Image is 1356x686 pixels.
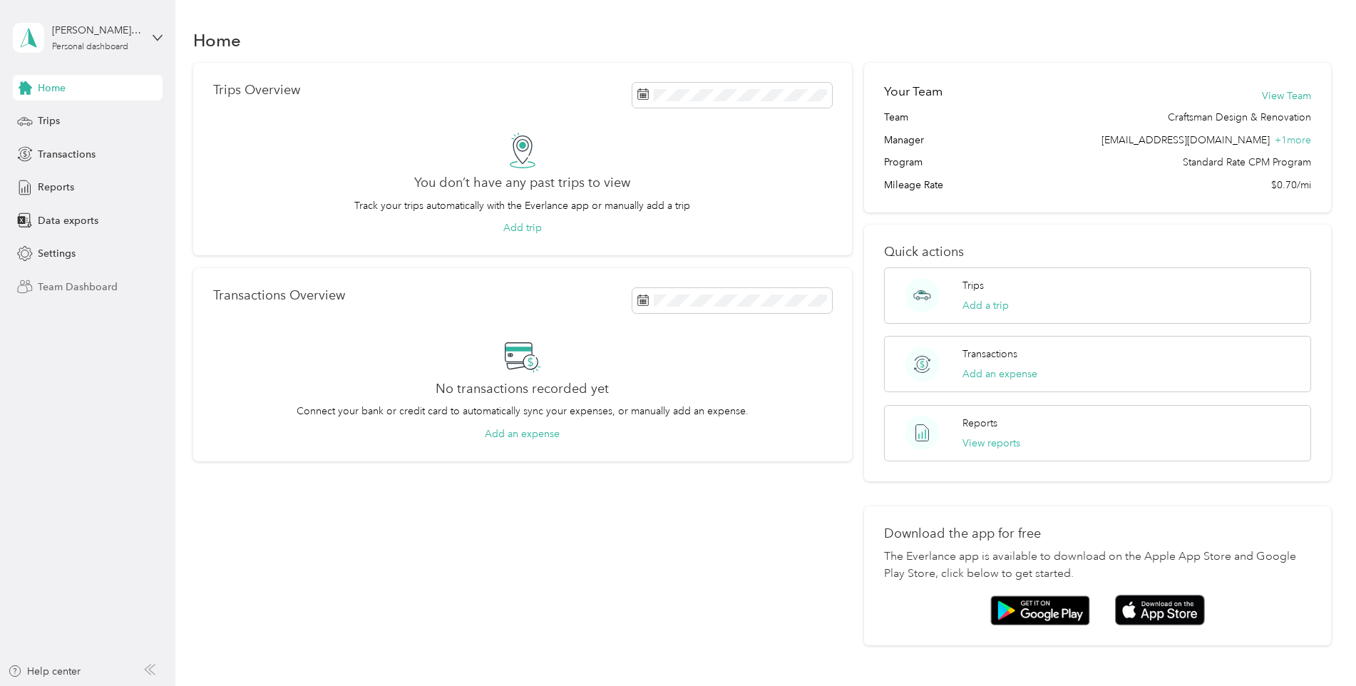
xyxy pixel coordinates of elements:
[884,155,923,170] span: Program
[962,278,984,293] p: Trips
[1276,606,1356,686] iframe: Everlance-gr Chat Button Frame
[962,347,1017,362] p: Transactions
[193,33,241,48] h1: Home
[962,436,1020,451] button: View reports
[1275,134,1311,146] span: + 1 more
[1101,134,1270,146] span: [EMAIL_ADDRESS][DOMAIN_NAME]
[1262,88,1311,103] button: View Team
[213,83,300,98] p: Trips Overview
[485,426,560,441] button: Add an expense
[38,280,118,295] span: Team Dashboard
[1183,155,1311,170] span: Standard Rate CPM Program
[884,178,943,193] span: Mileage Rate
[297,404,749,419] p: Connect your bank or credit card to automatically sync your expenses, or manually add an expense.
[38,81,66,96] span: Home
[52,23,141,38] div: [PERSON_NAME][EMAIL_ADDRESS][DOMAIN_NAME]
[414,175,630,190] h2: You don’t have any past trips to view
[1115,595,1205,625] img: App store
[990,595,1090,625] img: Google play
[1168,110,1311,125] span: Craftsman Design & Renovation
[52,43,128,51] div: Personal dashboard
[354,198,690,213] p: Track your trips automatically with the Everlance app or manually add a trip
[884,110,908,125] span: Team
[884,83,942,101] h2: Your Team
[962,298,1009,313] button: Add a trip
[38,147,96,162] span: Transactions
[1271,178,1311,193] span: $0.70/mi
[436,382,609,396] h2: No transactions recorded yet
[884,526,1311,541] p: Download the app for free
[884,133,924,148] span: Manager
[884,245,1311,260] p: Quick actions
[38,246,76,261] span: Settings
[884,548,1311,583] p: The Everlance app is available to download on the Apple App Store and Google Play Store, click be...
[503,220,542,235] button: Add trip
[8,664,81,679] button: Help center
[213,288,345,303] p: Transactions Overview
[38,213,98,228] span: Data exports
[962,367,1037,382] button: Add an expense
[38,113,60,128] span: Trips
[38,180,74,195] span: Reports
[962,416,997,431] p: Reports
